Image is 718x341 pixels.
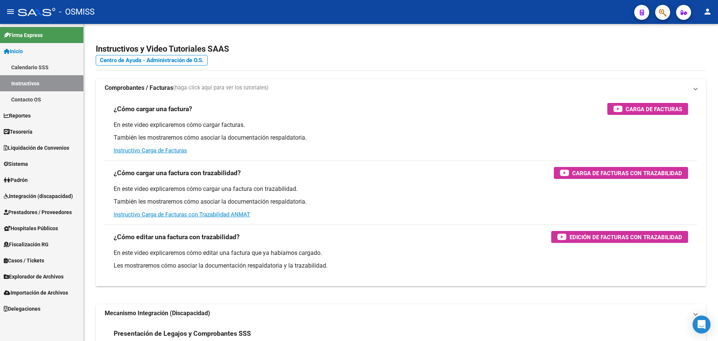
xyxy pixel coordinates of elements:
span: Delegaciones [4,305,40,313]
span: Liquidación de Convenios [4,144,69,152]
mat-icon: menu [6,7,15,16]
span: Hospitales Públicos [4,224,58,232]
p: También les mostraremos cómo asociar la documentación respaldatoria. [114,198,688,206]
span: Explorador de Archivos [4,273,64,281]
button: Edición de Facturas con Trazabilidad [551,231,688,243]
div: Open Intercom Messenger [693,316,711,334]
strong: Mecanismo Integración (Discapacidad) [105,309,210,317]
h3: Presentación de Legajos y Comprobantes SSS [114,328,251,339]
span: Integración (discapacidad) [4,192,73,200]
mat-icon: person [703,7,712,16]
span: Tesorería [4,128,33,136]
span: Reportes [4,112,31,120]
span: Padrón [4,176,28,184]
a: Centro de Ayuda - Administración de O.S. [96,55,208,66]
span: Edición de Facturas con Trazabilidad [570,232,682,242]
span: Inicio [4,47,23,55]
span: Sistema [4,160,28,168]
span: Fiscalización RG [4,240,49,249]
div: Comprobantes / Facturas(haga click aquí para ver los tutoriales) [96,97,706,286]
p: En este video explicaremos cómo cargar una factura con trazabilidad. [114,185,688,193]
h3: ¿Cómo cargar una factura con trazabilidad? [114,168,241,178]
strong: Comprobantes / Facturas [105,84,173,92]
p: También les mostraremos cómo asociar la documentación respaldatoria. [114,134,688,142]
span: Importación de Archivos [4,289,68,297]
p: Les mostraremos cómo asociar la documentación respaldatoria y la trazabilidad. [114,262,688,270]
span: Firma Express [4,31,43,39]
h3: ¿Cómo cargar una factura? [114,104,192,114]
a: Instructivo Carga de Facturas [114,147,187,154]
h2: Instructivos y Video Tutoriales SAAS [96,42,706,56]
mat-expansion-panel-header: Mecanismo Integración (Discapacidad) [96,304,706,322]
span: Prestadores / Proveedores [4,208,72,216]
mat-expansion-panel-header: Comprobantes / Facturas(haga click aquí para ver los tutoriales) [96,79,706,97]
p: En este video explicaremos cómo cargar facturas. [114,121,688,129]
span: (haga click aquí para ver los tutoriales) [173,84,269,92]
h3: ¿Cómo editar una factura con trazabilidad? [114,232,240,242]
button: Carga de Facturas [607,103,688,115]
button: Carga de Facturas con Trazabilidad [554,167,688,179]
p: En este video explicaremos cómo editar una factura que ya habíamos cargado. [114,249,688,257]
a: Instructivo Carga de Facturas con Trazabilidad ANMAT [114,211,250,218]
span: Casos / Tickets [4,256,44,265]
span: - OSMISS [59,4,95,20]
span: Carga de Facturas [626,104,682,114]
span: Carga de Facturas con Trazabilidad [572,168,682,178]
